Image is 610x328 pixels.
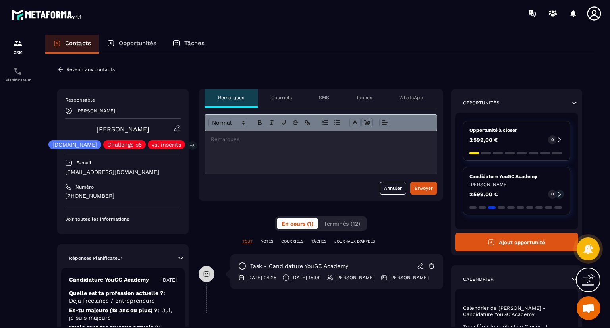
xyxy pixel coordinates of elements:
[65,40,91,47] p: Contacts
[65,97,181,103] p: Responsable
[187,141,197,150] p: +5
[410,182,437,195] button: Envoyer
[399,95,423,101] p: WhatsApp
[463,305,571,318] p: Calendrier de [PERSON_NAME] - Candidature YouGC Academy
[356,95,372,101] p: Tâches
[75,184,94,190] p: Numéro
[261,239,273,244] p: NOTES
[463,100,500,106] p: Opportunités
[551,137,554,143] p: 0
[469,191,498,197] p: 2 599,00 €
[2,78,34,82] p: Planificateur
[469,137,498,143] p: 2 599,00 €
[415,184,433,192] div: Envoyer
[13,39,23,48] img: formation
[336,274,374,281] p: [PERSON_NAME]
[380,182,406,195] button: Annuler
[161,277,177,283] p: [DATE]
[271,95,292,101] p: Courriels
[45,35,99,54] a: Contacts
[455,233,579,251] button: Ajout opportunité
[2,60,34,88] a: schedulerschedulerPlanificateur
[66,67,115,72] p: Revenir aux contacts
[469,173,564,179] p: Candidature YouGC Academy
[282,220,313,227] span: En cours (1)
[551,191,554,197] p: 0
[247,274,276,281] p: [DATE] 04:25
[319,95,329,101] p: SMS
[250,262,348,270] p: task - Candidature YouGC Academy
[76,108,115,114] p: [PERSON_NAME]
[164,35,212,54] a: Tâches
[242,239,253,244] p: TOUT
[577,296,600,320] div: Ouvrir le chat
[65,216,181,222] p: Voir toutes les informations
[463,276,494,282] p: Calendrier
[218,95,244,101] p: Remarques
[76,160,91,166] p: E-mail
[2,50,34,54] p: CRM
[97,125,149,133] a: [PERSON_NAME]
[99,35,164,54] a: Opportunités
[69,307,177,322] p: Es-tu majeure (18 ans ou plus) ?
[277,218,318,229] button: En cours (1)
[281,239,303,244] p: COURRIELS
[69,255,122,261] p: Réponses Planificateur
[390,274,429,281] p: [PERSON_NAME]
[2,33,34,60] a: formationformationCRM
[13,66,23,76] img: scheduler
[334,239,375,244] p: JOURNAUX D'APPELS
[469,127,564,133] p: Opportunité à closer
[319,218,365,229] button: Terminés (12)
[291,274,320,281] p: [DATE] 15:00
[107,142,142,147] p: Challenge s5
[152,142,181,147] p: vsl inscrits
[469,181,564,188] p: [PERSON_NAME]
[65,192,181,200] p: [PHONE_NUMBER]
[11,7,83,21] img: logo
[311,239,326,244] p: TÂCHES
[184,40,205,47] p: Tâches
[52,142,97,147] p: [DOMAIN_NAME]
[69,276,149,284] p: Candidature YouGC Academy
[119,40,156,47] p: Opportunités
[65,168,181,176] p: [EMAIL_ADDRESS][DOMAIN_NAME]
[69,289,177,305] p: Quelle est ta profession actuelle ?
[324,220,360,227] span: Terminés (12)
